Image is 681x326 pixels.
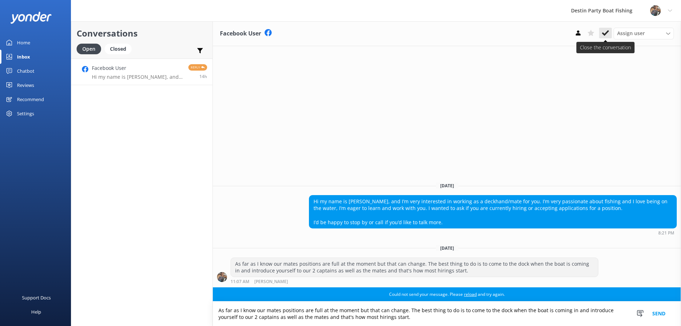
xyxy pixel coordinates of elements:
[77,45,105,53] a: Open
[22,291,51,305] div: Support Docs
[436,245,458,251] span: [DATE]
[231,258,598,277] div: As far as I know our mates positions are full at the moment but that can change. The best thing t...
[11,12,51,23] img: yonder-white-logo.png
[220,29,261,38] h3: Facebook User
[464,291,477,297] a: reload
[658,231,674,235] strong: 8:21 PM
[77,44,101,54] div: Open
[31,305,41,319] div: Help
[213,287,681,301] div: Could not send your message. Please and try again.
[231,279,598,284] div: 11:07am 17-Aug-2025 (UTC -05:00) America/Cancun
[92,64,183,72] h4: Facebook User
[199,73,207,79] span: 08:21pm 16-Aug-2025 (UTC -05:00) America/Cancun
[17,35,30,50] div: Home
[188,64,207,71] span: Reply
[436,183,458,189] span: [DATE]
[92,74,183,80] p: Hi my name is [PERSON_NAME], and I’m very interested in working as a deckhand/mate for you. I’m v...
[17,92,44,106] div: Recommend
[17,106,34,121] div: Settings
[17,50,30,64] div: Inbox
[309,195,676,228] div: Hi my name is [PERSON_NAME], and I’m very interested in working as a deckhand/mate for you. I’m v...
[650,5,661,16] img: 250-1666038197.jpg
[309,230,677,235] div: 08:21pm 16-Aug-2025 (UTC -05:00) America/Cancun
[17,78,34,92] div: Reviews
[77,27,207,40] h2: Conversations
[17,64,34,78] div: Chatbot
[105,44,132,54] div: Closed
[105,45,135,53] a: Closed
[231,280,249,284] strong: 11:07 AM
[617,29,645,37] span: Assign user
[71,59,212,85] a: Facebook UserHi my name is [PERSON_NAME], and I’m very interested in working as a deckhand/mate f...
[213,302,681,326] textarea: As far as I know our mates positions are full at the moment but that can change. The best thing t...
[254,280,288,284] span: [PERSON_NAME]
[614,28,674,39] div: Assign User
[646,302,672,326] button: Send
